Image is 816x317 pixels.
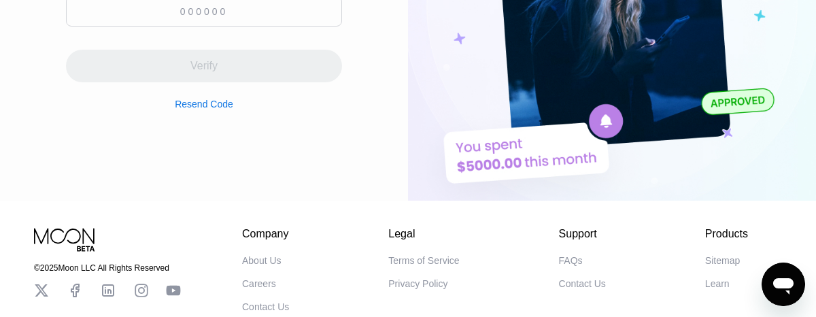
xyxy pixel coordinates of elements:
div: Terms of Service [388,255,459,266]
div: FAQs [559,255,583,266]
div: Careers [242,278,276,289]
div: Support [559,228,606,240]
div: Sitemap [705,255,740,266]
div: Resend Code [175,82,233,110]
div: Contact Us [559,278,606,289]
div: Company [242,228,289,240]
div: Learn [705,278,730,289]
div: Legal [388,228,459,240]
div: Privacy Policy [388,278,447,289]
div: About Us [242,255,282,266]
div: © 2025 Moon LLC All Rights Reserved [34,263,181,273]
div: Resend Code [175,99,233,110]
div: Contact Us [242,301,289,312]
iframe: Button to launch messaging window [762,263,805,306]
div: Products [705,228,748,240]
